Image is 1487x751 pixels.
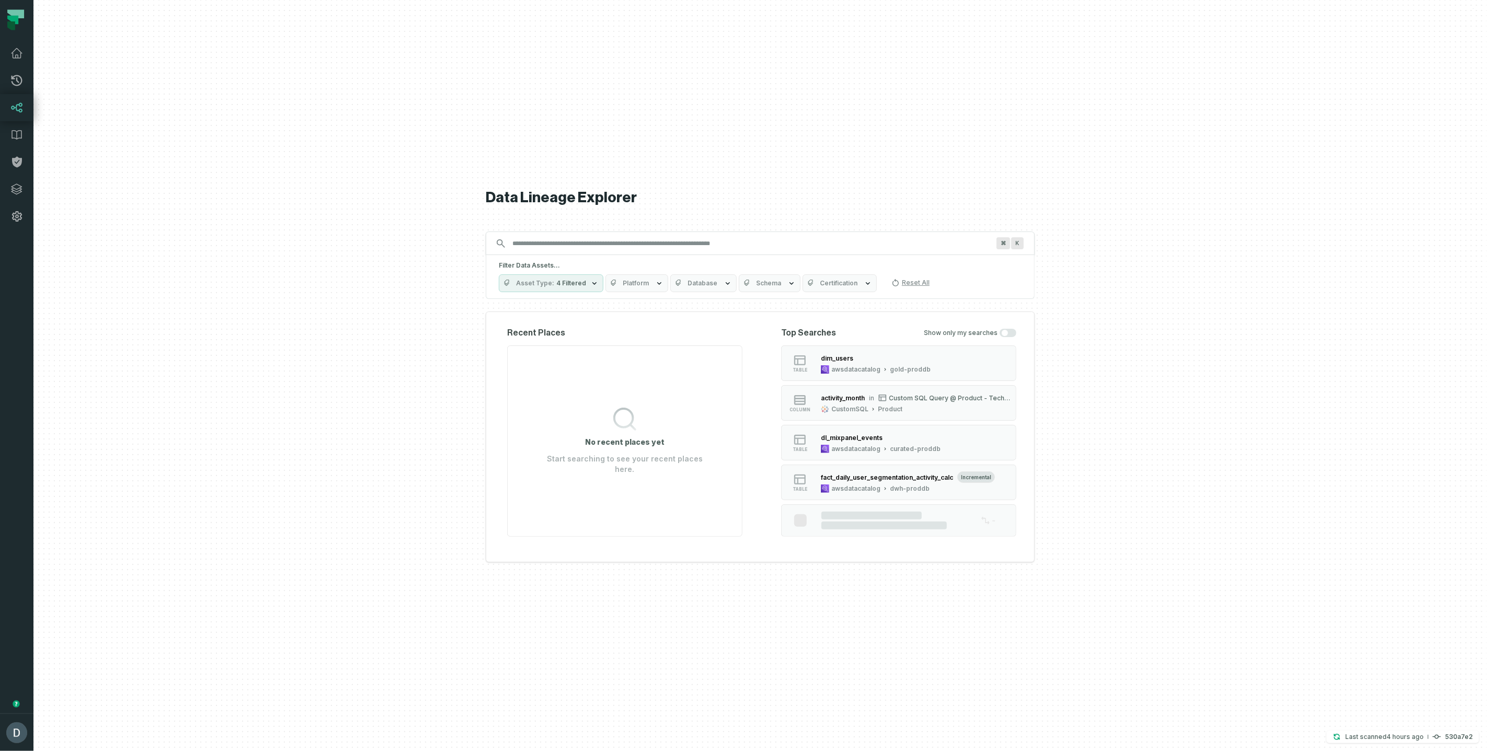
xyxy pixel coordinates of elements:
div: Tooltip anchor [12,699,21,709]
button: Last scanned[DATE] 4:20:50 AM530a7e2 [1326,731,1479,743]
h4: 530a7e2 [1445,734,1473,740]
p: Last scanned [1345,732,1424,742]
img: avatar of Daniel Lahyani [6,722,27,743]
relative-time: Sep 25, 2025, 4:20 AM GMT+3 [1387,733,1424,741]
span: Press ⌘ + K to focus the search bar [1011,237,1024,249]
span: Press ⌘ + K to focus the search bar [997,237,1010,249]
h1: Data Lineage Explorer [486,189,1035,207]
